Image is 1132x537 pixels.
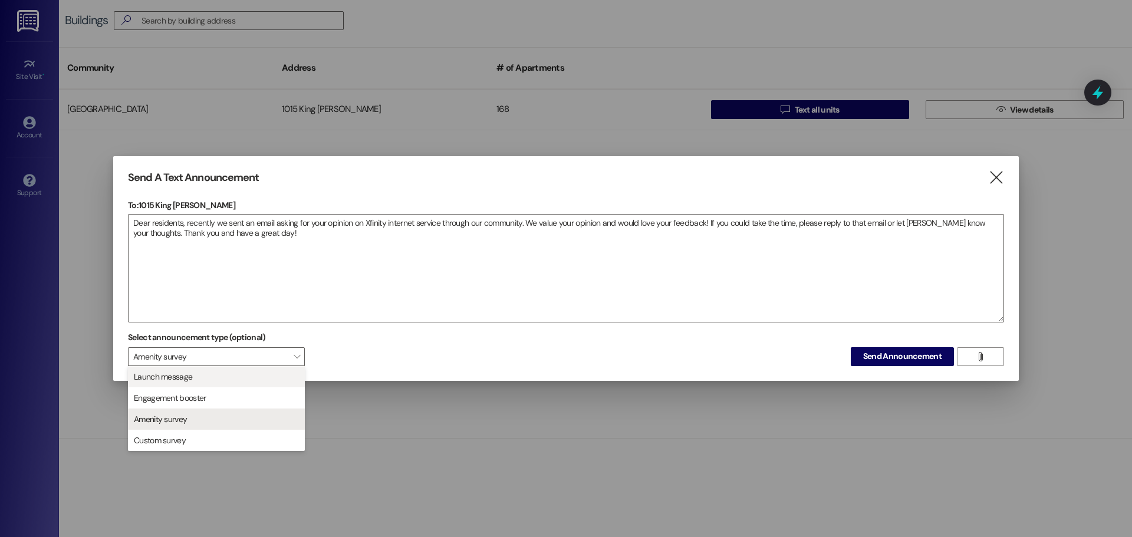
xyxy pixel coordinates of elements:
[128,347,305,366] span: Amenity survey
[976,352,985,361] i: 
[134,371,192,383] span: Launch message
[851,347,954,366] button: Send Announcement
[129,215,1003,322] textarea: Dear residents, recently we sent an email asking for your opinion on Xfinity internet service thr...
[134,413,187,425] span: Amenity survey
[988,172,1004,184] i: 
[128,199,1004,211] p: To: 1015 King [PERSON_NAME]
[128,214,1004,322] div: Dear residents, recently we sent an email asking for your opinion on Xfinity internet service thr...
[134,392,206,404] span: Engagement booster
[128,171,259,185] h3: Send A Text Announcement
[128,328,266,347] label: Select announcement type (optional)
[863,350,942,363] span: Send Announcement
[134,434,186,446] span: Custom survey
